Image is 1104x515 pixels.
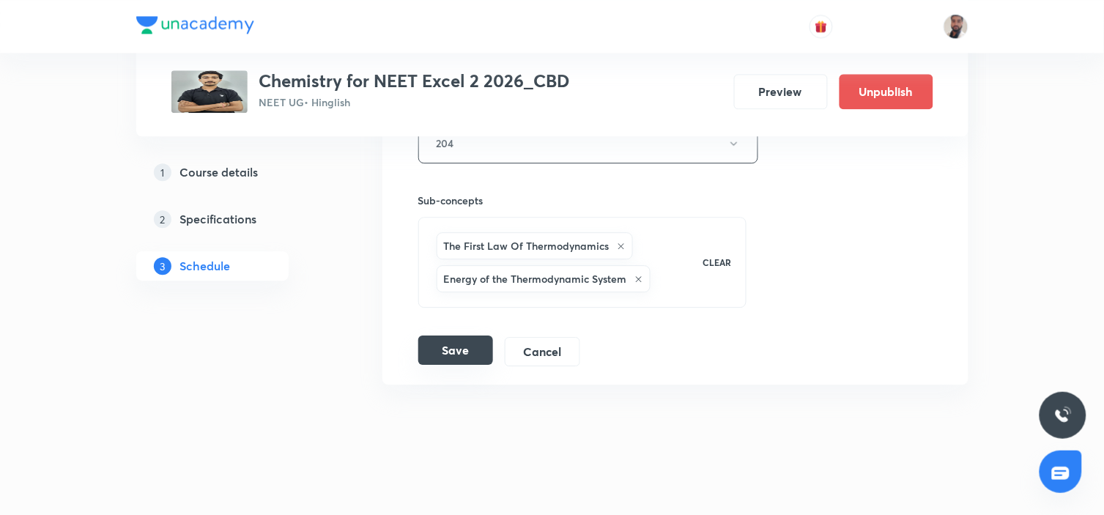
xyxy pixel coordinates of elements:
img: SHAHNAWAZ AHMAD [944,14,968,39]
h5: Schedule [180,257,231,275]
a: Company Logo [136,16,254,37]
p: 2 [154,210,171,228]
button: Cancel [505,337,580,366]
button: 204 [418,123,758,163]
button: avatar [810,15,833,38]
img: Company Logo [136,16,254,34]
h6: The First Law Of Thermodynamics [444,238,610,253]
p: 3 [154,257,171,275]
img: 19356df654d445fc8ce53a72fa17d3fd.jpg [171,70,248,113]
img: avatar [815,20,828,33]
img: ttu [1054,407,1072,424]
h3: Chemistry for NEET Excel 2 2026_CBD [259,70,570,92]
p: CLEAR [703,256,731,269]
h6: Sub-concepts [418,193,747,208]
h5: Specifications [180,210,257,228]
button: Unpublish [840,74,933,109]
p: NEET UG • Hinglish [259,95,570,110]
h6: Energy of the Thermodynamic System [444,271,627,286]
button: Preview [734,74,828,109]
a: 1Course details [136,158,336,187]
h5: Course details [180,163,259,181]
button: Save [418,336,493,365]
a: 2Specifications [136,204,336,234]
p: 1 [154,163,171,181]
